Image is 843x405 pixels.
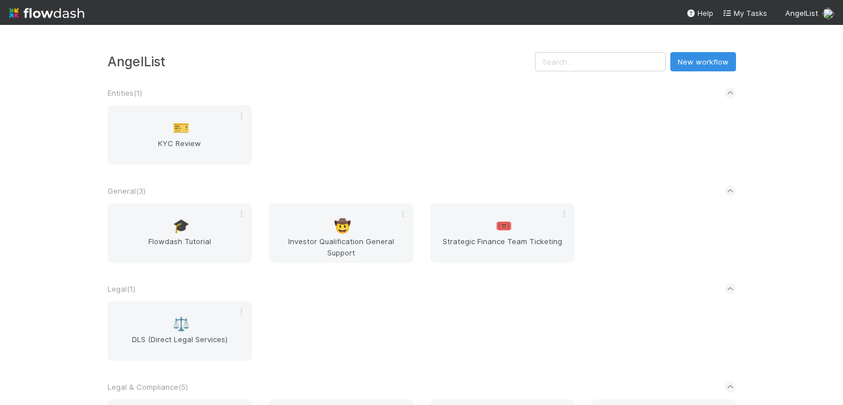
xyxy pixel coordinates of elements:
[722,8,767,18] span: My Tasks
[173,121,190,135] span: 🎫
[173,317,190,331] span: ⚖️
[108,203,252,263] a: 🎓Flowdash Tutorial
[269,203,413,263] a: 🤠Investor Qualification General Support
[823,8,834,19] img: avatar_cd087ddc-540b-4a45-9726-71183506ed6a.png
[273,236,409,258] span: Investor Qualification General Support
[686,7,713,19] div: Help
[108,284,135,293] span: Legal ( 1 )
[173,219,190,233] span: 🎓
[108,301,252,361] a: ⚖️DLS (Direct Legal Services)
[108,105,252,165] a: 🎫KYC Review
[334,219,351,233] span: 🤠
[112,138,247,160] span: KYC Review
[108,88,142,97] span: Entities ( 1 )
[535,52,666,71] input: Search...
[108,382,188,391] span: Legal & Compliance ( 5 )
[112,334,247,356] span: DLS (Direct Legal Services)
[108,186,146,195] span: General ( 3 )
[112,236,247,258] span: Flowdash Tutorial
[722,7,767,19] a: My Tasks
[108,54,535,69] h3: AngelList
[785,8,818,18] span: AngelList
[430,203,575,263] a: 🎟️Strategic Finance Team Ticketing
[9,3,84,23] img: logo-inverted-e16ddd16eac7371096b0.svg
[495,219,512,233] span: 🎟️
[670,52,736,71] button: New workflow
[435,236,570,258] span: Strategic Finance Team Ticketing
